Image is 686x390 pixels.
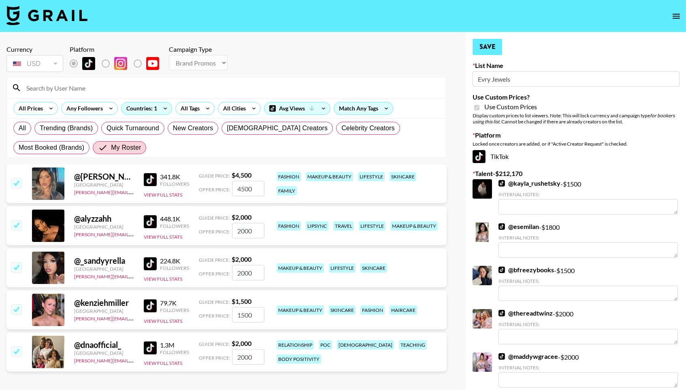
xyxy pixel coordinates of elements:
[473,170,680,178] label: Talent - $ 212,170
[218,102,247,114] div: All Cities
[74,172,134,182] div: @ [PERSON_NAME]
[21,81,441,94] input: Search by User Name
[499,266,554,274] a: @bfreezybooks
[277,354,321,364] div: body positivity
[668,8,684,24] button: open drawer
[40,123,93,133] span: Trending (Brands)
[144,257,157,270] img: TikTok
[277,221,301,231] div: fashion
[277,340,314,350] div: relationship
[319,340,332,350] div: poc
[173,123,213,133] span: New Creators
[199,173,230,179] span: Guide Price:
[277,172,301,181] div: fashion
[484,103,537,111] span: Use Custom Prices
[144,192,182,198] button: View Full Stats
[333,221,354,231] div: travel
[227,123,328,133] span: [DEMOGRAPHIC_DATA] Creators
[62,102,104,114] div: Any Followers
[499,353,505,360] img: TikTok
[360,305,385,315] div: fashion
[74,314,194,322] a: [PERSON_NAME][EMAIL_ADDRESS][DOMAIN_NAME]
[74,182,134,188] div: [GEOGRAPHIC_DATA]
[499,223,678,258] div: - $ 1800
[232,339,251,347] strong: $ 2,000
[499,321,678,327] div: Internal Notes:
[473,39,502,55] button: Save
[329,305,356,315] div: skincare
[160,349,189,355] div: Followers
[160,299,189,307] div: 79.7K
[144,215,157,228] img: TikTok
[144,173,157,186] img: TikTok
[144,360,182,366] button: View Full Stats
[232,255,251,263] strong: $ 2,000
[277,305,324,315] div: makeup & beauty
[499,235,678,241] div: Internal Notes:
[6,6,87,25] img: Grail Talent
[358,172,385,181] div: lifestyle
[74,298,134,308] div: @ kenziehmiller
[199,313,230,319] span: Offer Price:
[232,307,264,322] input: 1,500
[306,221,328,231] div: lipsync
[74,230,194,237] a: [PERSON_NAME][EMAIL_ADDRESS][DOMAIN_NAME]
[232,223,264,238] input: 2,000
[329,263,356,273] div: lifestyle
[499,180,505,187] img: TikTok
[82,57,95,70] img: TikTok
[473,150,486,163] img: TikTok
[199,229,230,235] span: Offer Price:
[341,123,395,133] span: Celebrity Creators
[199,187,230,193] span: Offer Price:
[111,143,141,153] span: My Roster
[160,341,189,349] div: 1.3M
[473,112,680,125] div: Display custom prices to list viewers. Note: This will lock currency and campaign type . Cannot b...
[74,340,134,350] div: @ dnaofficial_
[74,214,134,224] div: @ alyzzahh
[160,307,189,313] div: Followers
[360,263,387,273] div: skincare
[146,57,159,70] img: YouTube
[6,45,63,53] div: Currency
[74,272,194,280] a: [PERSON_NAME][EMAIL_ADDRESS][DOMAIN_NAME]
[144,234,182,240] button: View Full Stats
[14,102,45,114] div: All Prices
[499,352,558,360] a: @maddywgracee
[8,57,62,71] div: USD
[499,179,678,214] div: - $ 1500
[232,265,264,280] input: 2,000
[277,186,297,195] div: family
[499,278,678,284] div: Internal Notes:
[199,341,230,347] span: Guide Price:
[232,349,264,365] input: 2,000
[306,172,353,181] div: makeup & beauty
[199,355,230,361] span: Offer Price:
[74,356,194,364] a: [PERSON_NAME][EMAIL_ADDRESS][DOMAIN_NAME]
[6,53,63,74] div: Currency is locked to USD
[473,131,680,139] label: Platform
[70,55,166,72] div: List locked to TikTok.
[176,102,201,114] div: All Tags
[169,45,228,53] div: Campaign Type
[144,318,182,324] button: View Full Stats
[107,123,159,133] span: Quick Turnaround
[390,221,438,231] div: makeup & beauty
[232,213,251,221] strong: $ 2,000
[74,266,134,272] div: [GEOGRAPHIC_DATA]
[499,223,505,230] img: TikTok
[499,191,678,197] div: Internal Notes:
[70,45,166,53] div: Platform
[160,173,189,181] div: 341.8K
[74,308,134,314] div: [GEOGRAPHIC_DATA]
[334,102,393,114] div: Match Any Tags
[232,181,264,196] input: 4,500
[499,365,678,371] div: Internal Notes:
[199,271,230,277] span: Offer Price:
[499,310,505,316] img: TikTok
[499,179,560,187] a: @kayla_rushetsky
[19,143,84,153] span: Most Booked (Brands)
[160,265,189,271] div: Followers
[160,215,189,223] div: 448.1K
[19,123,26,133] span: All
